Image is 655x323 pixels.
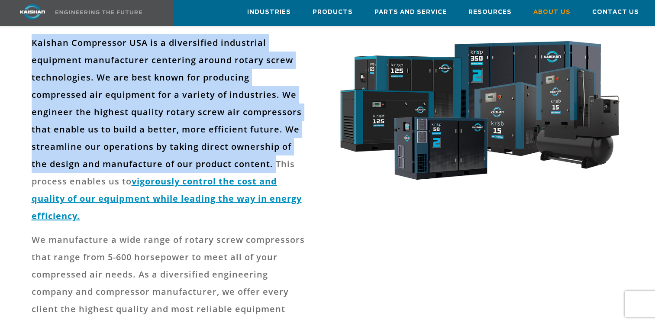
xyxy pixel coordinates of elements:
span: Parts and Service [374,7,447,17]
p: Kaishan Compressor USA is a diversified industrial equipment manufacturer centering around rotary... [32,34,305,225]
a: Products [313,0,353,24]
a: About Us [533,0,571,24]
img: krsb [333,34,624,192]
a: Contact Us [592,0,639,24]
a: Parts and Service [374,0,447,24]
span: Resources [468,7,512,17]
img: Engineering the future [55,10,142,14]
a: Resources [468,0,512,24]
span: Industries [247,7,291,17]
span: Products [313,7,353,17]
span: Contact Us [592,7,639,17]
a: vigorously control the cost and quality of our equipment while leading the way in energy efficiency. [32,175,302,222]
a: Industries [247,0,291,24]
span: About Us [533,7,571,17]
